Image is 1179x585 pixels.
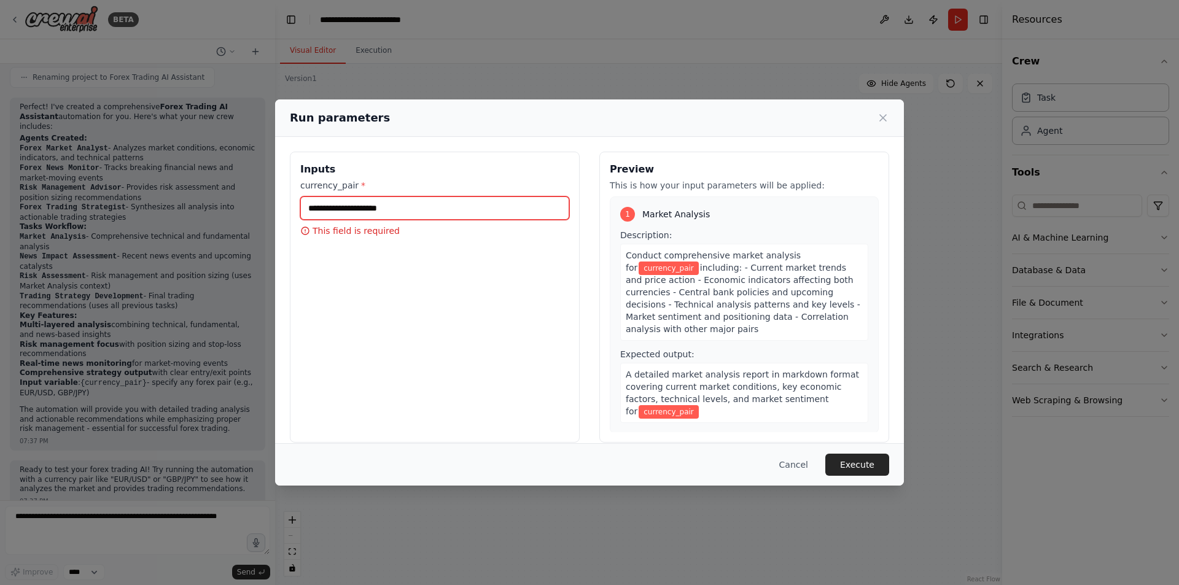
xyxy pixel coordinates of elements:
span: Expected output: [620,349,695,359]
span: Variable: currency_pair [639,262,699,275]
label: currency_pair [300,179,569,192]
span: Market Analysis [642,208,710,220]
h3: Preview [610,162,879,177]
div: 1 [620,207,635,222]
button: Execute [825,454,889,476]
span: Conduct comprehensive market analysis for [626,250,801,273]
span: Description: [620,230,672,240]
h2: Run parameters [290,109,390,126]
span: A detailed market analysis report in markdown format covering current market conditions, key econ... [626,370,859,416]
p: This is how your input parameters will be applied: [610,179,879,192]
button: Cancel [769,454,818,476]
p: This field is required [300,225,569,237]
h3: Inputs [300,162,569,177]
span: including: - Current market trends and price action - Economic indicators affecting both currenci... [626,263,860,334]
span: Variable: currency_pair [639,405,699,419]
